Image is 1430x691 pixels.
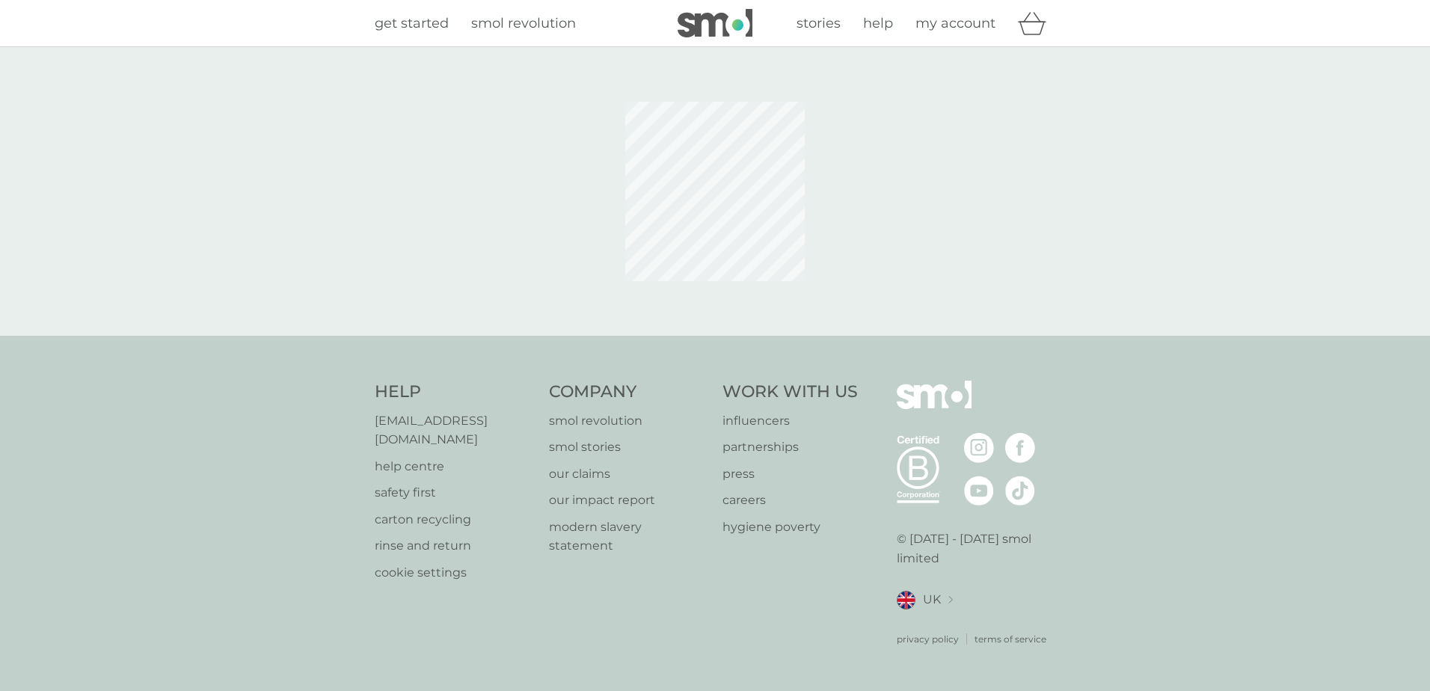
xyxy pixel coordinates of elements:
span: UK [923,590,941,609]
span: get started [375,15,449,31]
a: our impact report [549,491,708,510]
img: visit the smol Instagram page [964,433,994,463]
a: hygiene poverty [722,518,858,537]
a: influencers [722,411,858,431]
a: safety first [375,483,534,503]
a: stories [797,13,841,34]
img: smol [678,9,752,37]
a: my account [915,13,995,34]
a: smol revolution [471,13,576,34]
img: select a new location [948,596,953,604]
a: smol revolution [549,411,708,431]
div: basket [1018,8,1055,38]
a: careers [722,491,858,510]
span: help [863,15,893,31]
a: help [863,13,893,34]
span: stories [797,15,841,31]
a: our claims [549,464,708,484]
a: press [722,464,858,484]
img: smol [897,381,972,432]
p: © [DATE] - [DATE] smol limited [897,529,1056,568]
img: visit the smol Facebook page [1005,433,1035,463]
h4: Company [549,381,708,404]
span: my account [915,15,995,31]
h4: Work With Us [722,381,858,404]
a: modern slavery statement [549,518,708,556]
img: UK flag [897,591,915,609]
a: rinse and return [375,536,534,556]
a: help centre [375,457,534,476]
a: privacy policy [897,632,959,646]
img: visit the smol Youtube page [964,476,994,506]
a: [EMAIL_ADDRESS][DOMAIN_NAME] [375,411,534,449]
a: cookie settings [375,563,534,583]
h4: Help [375,381,534,404]
a: get started [375,13,449,34]
a: terms of service [975,632,1046,646]
a: smol stories [549,437,708,457]
a: carton recycling [375,510,534,529]
img: visit the smol Tiktok page [1005,476,1035,506]
span: smol revolution [471,15,576,31]
a: partnerships [722,437,858,457]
